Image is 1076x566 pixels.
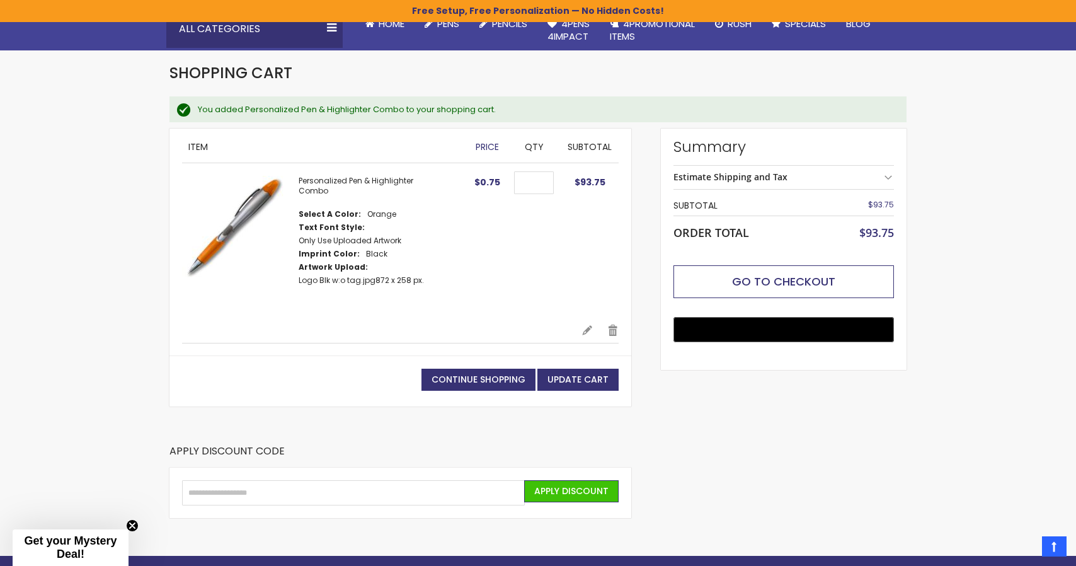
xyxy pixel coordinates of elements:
button: Close teaser [126,519,139,532]
a: Blog [836,10,881,38]
span: Pens [437,17,459,30]
a: 4PROMOTIONALITEMS [600,10,705,51]
dd: Only Use Uploaded Artwork [299,236,401,246]
span: Subtotal [568,141,612,153]
strong: Order Total [673,223,749,240]
th: Subtotal [673,196,828,216]
a: Home [355,10,415,38]
strong: Estimate Shipping and Tax [673,171,787,183]
div: All Categories [166,10,343,48]
span: Pencils [492,17,527,30]
span: Shopping Cart [169,62,292,83]
span: Home [379,17,404,30]
span: 4Pens 4impact [547,17,590,43]
button: Buy with GPay [673,317,894,342]
dd: Orange [367,209,396,219]
dt: Artwork Upload [299,262,368,272]
div: Get your Mystery Deal!Close teaser [13,529,129,566]
span: $93.75 [859,225,894,240]
span: Item [188,141,208,153]
a: Pens [415,10,469,38]
a: Rush [705,10,762,38]
a: Logo Blk w:o tag.jpg [299,275,375,286]
span: 4PROMOTIONAL ITEMS [610,17,695,43]
dt: Text Font Style [299,222,365,233]
span: Qty [525,141,544,153]
dt: Select A Color [299,209,361,219]
button: Update Cart [537,369,619,391]
span: Blog [846,17,871,30]
span: $93.75 [575,176,605,188]
div: You added Personalized Pen & Highlighter Combo to your shopping cart. [198,104,894,115]
span: Apply Discount [534,485,609,497]
img: Pen & Highlighter Pen-Orange [182,176,286,280]
a: Personalized Pen & Highlighter Combo [299,175,413,196]
a: 4Pens4impact [537,10,600,51]
dt: Imprint Color [299,249,360,259]
span: Rush [728,17,752,30]
a: Continue Shopping [421,369,535,391]
span: $0.75 [474,176,500,188]
span: Get your Mystery Deal! [24,534,117,560]
span: Specials [785,17,826,30]
span: Continue Shopping [432,373,525,386]
a: Specials [762,10,836,38]
span: Price [476,141,499,153]
a: Pen & Highlighter Pen-Orange [182,176,299,311]
a: Top [1042,536,1067,557]
button: Go to Checkout [673,265,894,298]
dd: Black [366,249,387,259]
span: Update Cart [547,373,609,386]
strong: Apply Discount Code [169,444,285,468]
span: Go to Checkout [732,274,835,289]
dd: 872 x 258 px. [299,275,424,286]
a: Pencils [469,10,537,38]
span: $93.75 [868,199,894,210]
strong: Summary [673,137,894,157]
